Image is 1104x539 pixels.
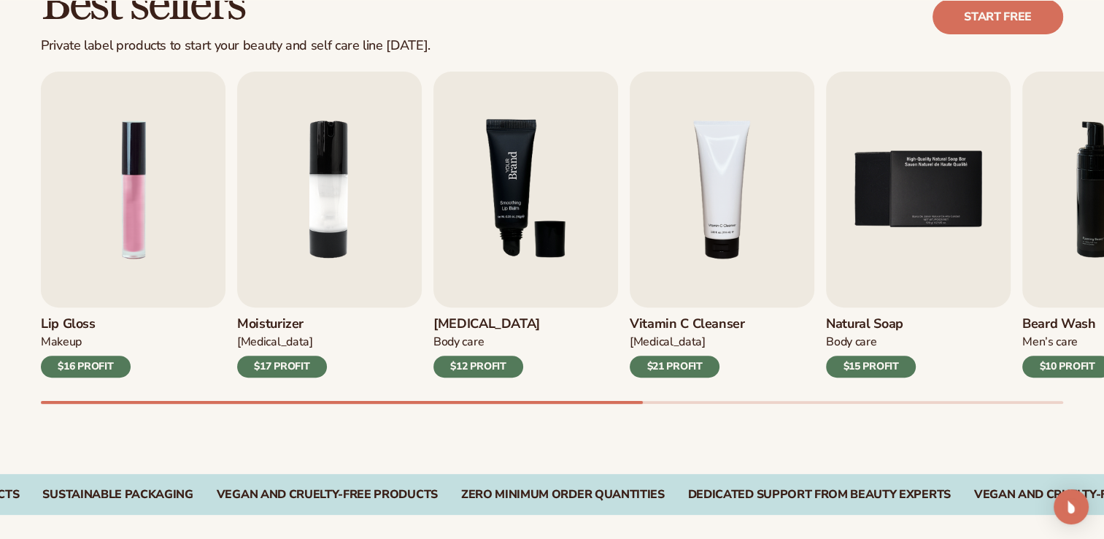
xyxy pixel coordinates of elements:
[688,488,951,502] div: DEDICATED SUPPORT FROM BEAUTY EXPERTS
[433,335,540,350] div: Body Care
[41,72,225,378] a: 1 / 9
[630,356,719,378] div: $21 PROFIT
[1054,489,1089,524] div: Open Intercom Messenger
[826,335,916,350] div: Body Care
[41,335,131,350] div: Makeup
[826,72,1011,378] a: 5 / 9
[237,316,327,332] h3: Moisturizer
[217,488,438,502] div: VEGAN AND CRUELTY-FREE PRODUCTS
[826,356,916,378] div: $15 PROFIT
[41,356,131,378] div: $16 PROFIT
[41,316,131,332] h3: Lip Gloss
[237,356,327,378] div: $17 PROFIT
[41,38,431,54] div: Private label products to start your beauty and self care line [DATE].
[826,316,916,332] h3: Natural Soap
[630,316,745,332] h3: Vitamin C Cleanser
[237,72,422,378] a: 2 / 9
[461,488,665,502] div: ZERO MINIMUM ORDER QUANTITIES
[237,335,327,350] div: [MEDICAL_DATA]
[433,72,618,378] a: 3 / 9
[433,316,540,332] h3: [MEDICAL_DATA]
[42,488,193,502] div: SUSTAINABLE PACKAGING
[433,72,618,307] img: Shopify Image 4
[433,356,523,378] div: $12 PROFIT
[630,335,745,350] div: [MEDICAL_DATA]
[630,72,814,378] a: 4 / 9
